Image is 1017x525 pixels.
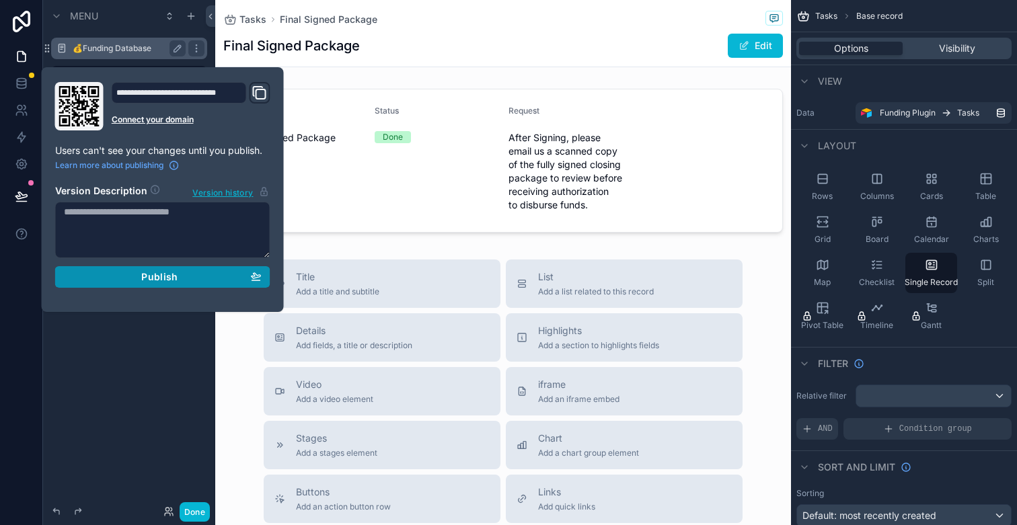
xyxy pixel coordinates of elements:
button: VideoAdd a video element [264,367,500,415]
span: Add an iframe embed [538,394,619,405]
button: Timeline [851,296,903,336]
span: Cards [920,191,943,202]
span: Filter [818,357,848,370]
span: Add an action button row [296,501,391,512]
label: Data [796,108,850,118]
button: ButtonsAdd an action button row [264,475,500,523]
span: Version history [192,185,253,198]
span: Menu [70,9,98,23]
span: Chart [538,432,639,445]
a: Funding PluginTasks [856,102,1012,124]
span: Highlights [538,324,659,337]
img: Airtable Logo [861,108,872,118]
span: Add a chart group element [538,448,639,458]
span: View [818,75,842,88]
span: Funding Plugin [880,108,936,118]
span: Publish [141,271,178,283]
span: Tasks [239,13,266,26]
button: Columns [851,167,903,207]
span: AND [818,423,833,434]
button: Pivot Table [796,296,848,336]
span: Add fields, a title or description [296,340,412,351]
span: Links [538,485,595,499]
span: Add a list related to this record [538,286,654,297]
span: Add a section to highlights fields [538,340,659,351]
span: Table [975,191,996,202]
span: Charts [973,234,999,245]
span: Tasks [957,108,979,118]
button: ListAdd a list related to this record [506,259,743,308]
span: Gantt [921,320,942,331]
span: Video [296,378,373,391]
a: Final Signed Package [280,13,377,26]
p: Users can't see your changes until you publish. [55,144,270,157]
button: iframeAdd an iframe embed [506,367,743,415]
span: Single Record [905,277,958,288]
span: Options [834,42,868,55]
h1: Final Signed Package [223,36,360,55]
span: Pivot Table [801,320,843,331]
button: Single Record [905,253,957,293]
button: LinksAdd quick links [506,475,743,523]
span: Rows [812,191,833,202]
span: List [538,270,654,284]
span: Stages [296,432,377,445]
a: Connect your domain [112,114,270,125]
button: HighlightsAdd a section to highlights fields [506,313,743,362]
label: Relative filter [796,391,850,401]
div: Domain and Custom Link [112,82,270,130]
label: Sorting [796,488,824,499]
span: Timeline [860,320,893,331]
button: ChartAdd a chart group element [506,421,743,469]
span: Columns [860,191,894,202]
span: Grid [815,234,831,245]
span: Layout [818,139,856,153]
a: Learn more about publishing [55,160,180,171]
button: Checklist [851,253,903,293]
span: Map [814,277,831,288]
span: Tasks [815,11,837,22]
span: Visibility [939,42,975,55]
span: Board [866,234,889,245]
span: Details [296,324,412,337]
span: Buttons [296,485,391,499]
label: 💰Funding Database [73,43,180,54]
span: iframe [538,378,619,391]
span: Split [977,277,994,288]
button: Board [851,210,903,250]
a: Tasks [223,13,266,26]
button: Map [796,253,848,293]
button: Charts [960,210,1012,250]
span: Condition group [899,423,972,434]
span: Add quick links [538,501,595,512]
button: Rows [796,167,848,207]
button: Edit [728,34,783,58]
span: Add a video element [296,394,373,405]
button: Table [960,167,1012,207]
span: Base record [856,11,903,22]
button: Publish [55,266,270,288]
button: Grid [796,210,848,250]
button: Calendar [905,210,957,250]
span: Sort And Limit [818,460,895,474]
button: DetailsAdd fields, a title or description [264,313,500,362]
span: Add a stages element [296,448,377,458]
span: Checklist [859,277,895,288]
button: Gantt [905,296,957,336]
button: Cards [905,167,957,207]
span: Add a title and subtitle [296,286,379,297]
button: Version history [192,184,270,199]
button: StagesAdd a stages element [264,421,500,469]
h2: Version Description [55,184,147,199]
button: Split [960,253,1012,293]
span: Learn more about publishing [55,160,163,171]
span: Calendar [914,234,949,245]
span: Title [296,270,379,284]
button: TitleAdd a title and subtitle [264,259,500,308]
button: Done [180,502,210,522]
